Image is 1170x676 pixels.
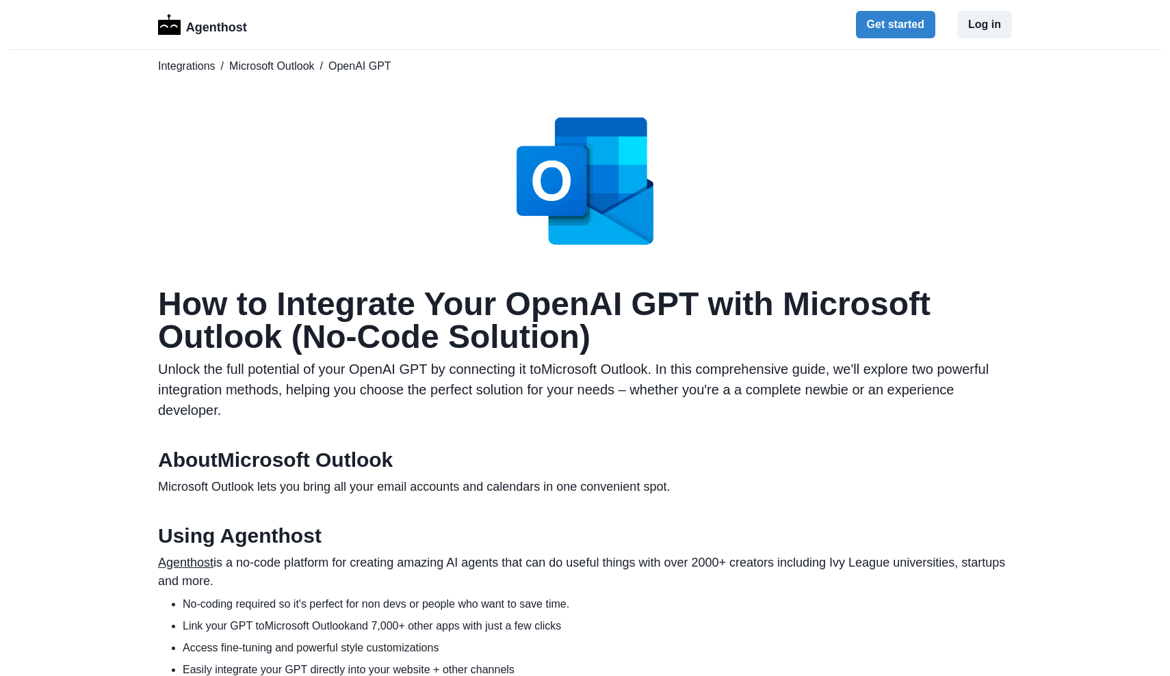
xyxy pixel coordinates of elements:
[183,618,1012,634] li: Link your GPT to Microsoft Outlook and 7,000+ other apps with just a few clicks
[957,11,1012,38] button: Log in
[229,58,314,75] a: Microsoft Outlook
[158,448,1012,472] h2: About Microsoft Outlook
[158,58,1012,75] nav: breadcrumb
[158,14,181,35] img: Logo
[158,288,1012,353] h1: How to Integrate Your OpenAI GPT with Microsoft Outlook (No-Code Solution)
[221,58,224,75] span: /
[183,640,1012,656] li: Access fine-tuning and powerful style customizations
[158,359,1012,420] p: Unlock the full potential of your OpenAI GPT by connecting it to Microsoft Outlook . In this comp...
[158,58,216,75] a: Integrations
[158,478,1012,496] p: Microsoft Outlook lets you bring all your email accounts and calendars in one convenient spot.
[186,13,247,37] p: Agenthost
[517,113,653,249] img: Microsoft Outlook logo for OpenAI GPT integration
[320,58,323,75] span: /
[856,11,935,38] button: Get started
[183,596,1012,612] li: No-coding required so it's perfect for non devs or people who want to save time.
[158,524,1012,548] h2: Using Agenthost
[158,554,1012,591] p: is a no-code platform for creating amazing AI agents that can do useful things with over 2000+ cr...
[158,13,247,37] a: LogoAgenthost
[328,58,391,75] span: OpenAI GPT
[158,556,213,569] a: Agenthost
